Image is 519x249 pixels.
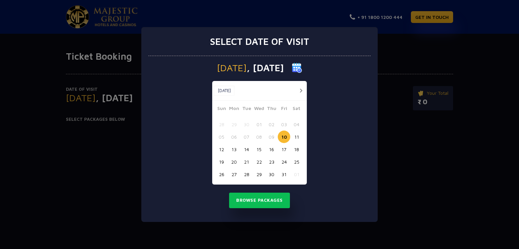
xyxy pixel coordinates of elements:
button: 10 [278,131,290,143]
button: 31 [278,168,290,181]
span: Fri [278,105,290,114]
button: Browse Packages [229,193,290,208]
span: Sun [215,105,228,114]
button: 05 [215,131,228,143]
span: Sat [290,105,303,114]
button: 02 [265,118,278,131]
button: 26 [215,168,228,181]
button: 04 [290,118,303,131]
button: 29 [253,168,265,181]
button: 25 [290,156,303,168]
button: 27 [228,168,240,181]
button: 01 [290,168,303,181]
span: Mon [228,105,240,114]
button: 19 [215,156,228,168]
button: 15 [253,143,265,156]
button: 12 [215,143,228,156]
span: , [DATE] [247,63,284,73]
button: 23 [265,156,278,168]
span: [DATE] [217,63,247,73]
button: 13 [228,143,240,156]
button: 30 [265,168,278,181]
button: 11 [290,131,303,143]
button: 22 [253,156,265,168]
span: Tue [240,105,253,114]
button: 06 [228,131,240,143]
button: 07 [240,131,253,143]
button: 21 [240,156,253,168]
button: 18 [290,143,303,156]
button: 16 [265,143,278,156]
button: 29 [228,118,240,131]
img: calender icon [292,63,302,73]
button: 20 [228,156,240,168]
button: [DATE] [214,86,234,96]
button: 03 [278,118,290,131]
button: 28 [215,118,228,131]
button: 01 [253,118,265,131]
button: 14 [240,143,253,156]
span: Thu [265,105,278,114]
button: 24 [278,156,290,168]
h3: Select date of visit [210,36,309,47]
button: 17 [278,143,290,156]
button: 08 [253,131,265,143]
button: 28 [240,168,253,181]
button: 09 [265,131,278,143]
button: 30 [240,118,253,131]
span: Wed [253,105,265,114]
